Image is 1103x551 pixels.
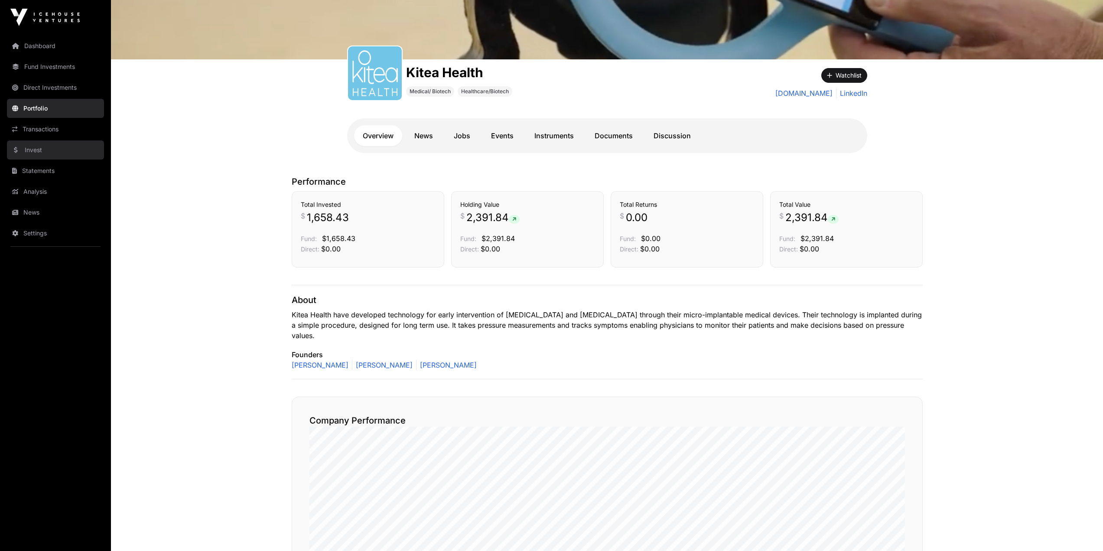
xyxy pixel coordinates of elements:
a: Instruments [526,125,582,146]
span: Direct: [779,245,798,253]
a: Events [482,125,522,146]
span: $0.00 [641,234,660,243]
a: Dashboard [7,36,104,55]
span: $0.00 [800,245,819,253]
button: Watchlist [821,68,867,83]
a: Statements [7,161,104,180]
a: Settings [7,224,104,243]
a: Overview [354,125,402,146]
span: 0.00 [626,211,647,225]
span: Fund: [779,235,795,242]
a: Invest [7,140,104,160]
span: Fund: [460,235,476,242]
span: Direct: [460,245,479,253]
span: Healthcare/Biotech [461,88,509,95]
p: Founders [292,349,923,360]
h3: Total Value [779,200,914,209]
a: Jobs [445,125,479,146]
a: Fund Investments [7,57,104,76]
iframe: Chat Widget [1060,509,1103,551]
span: $2,391.84 [800,234,834,243]
span: $0.00 [321,245,341,253]
img: output-onlinepngtools---2024-10-23T120245.028.png [351,50,398,97]
nav: Tabs [354,125,860,146]
span: $ [779,211,784,221]
span: 1,658.43 [307,211,349,225]
span: $2,391.84 [482,234,515,243]
span: 2,391.84 [466,211,520,225]
span: Fund: [301,235,317,242]
span: $ [460,211,465,221]
a: Discussion [645,125,700,146]
a: LinkedIn [836,88,867,98]
h3: Total Invested [301,200,435,209]
span: $ [620,211,624,221]
span: 2,391.84 [785,211,839,225]
a: News [406,125,442,146]
a: Documents [586,125,641,146]
a: Direct Investments [7,78,104,97]
a: Portfolio [7,99,104,118]
span: Direct: [620,245,638,253]
h1: Kitea Health [406,65,512,80]
a: [PERSON_NAME] [352,360,413,370]
p: Kitea Health have developed technology for early intervention of [MEDICAL_DATA] and [MEDICAL_DATA... [292,310,923,341]
p: Performance [292,176,923,188]
a: News [7,203,104,222]
a: [PERSON_NAME] [292,360,348,370]
span: $ [301,211,305,221]
a: Analysis [7,182,104,201]
h3: Total Returns [620,200,754,209]
span: $0.00 [640,245,660,253]
h2: Company Performance [309,414,905,427]
img: Icehouse Ventures Logo [10,9,80,26]
span: Fund: [620,235,636,242]
a: [DOMAIN_NAME] [775,88,833,98]
p: About [292,294,923,306]
h3: Holding Value [460,200,595,209]
a: [PERSON_NAME] [416,360,477,370]
span: $1,658.43 [322,234,355,243]
span: $0.00 [481,245,500,253]
a: Transactions [7,120,104,139]
span: Direct: [301,245,319,253]
span: Medical/ Biotech [410,88,451,95]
